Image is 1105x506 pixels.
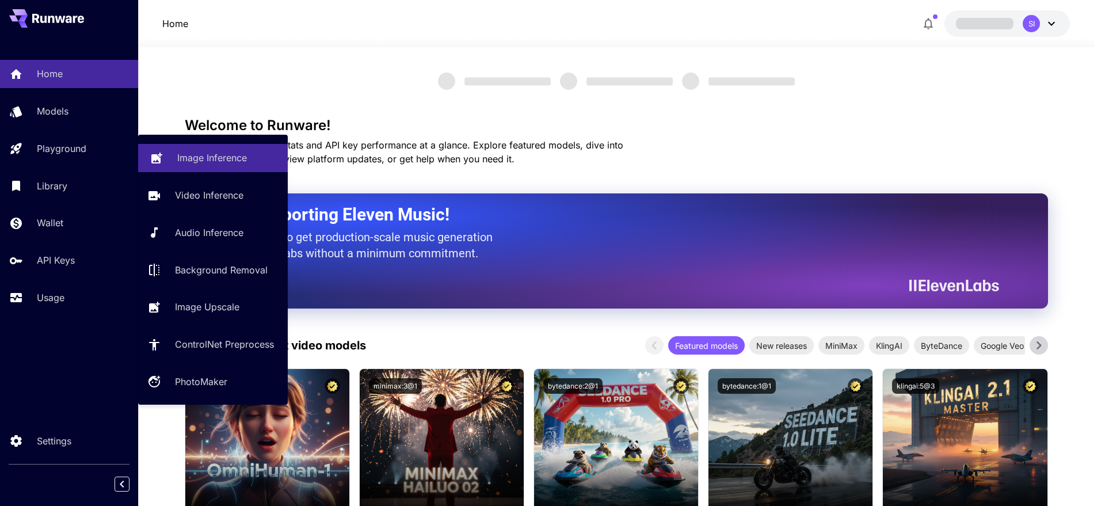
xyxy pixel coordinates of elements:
h2: Now Supporting Eleven Music! [214,204,990,226]
p: Settings [37,434,71,448]
a: ControlNet Preprocess [138,330,288,359]
p: Image Inference [177,151,247,165]
button: minimax:3@1 [369,378,422,394]
p: Home [37,67,63,81]
p: Models [37,104,68,118]
p: The only way to get production-scale music generation from Eleven Labs without a minimum commitment. [214,229,501,261]
a: PhotoMaker [138,368,288,396]
span: Featured models [668,340,745,352]
nav: breadcrumb [162,17,188,31]
p: PhotoMaker [175,375,227,389]
div: SI [1023,15,1040,32]
a: Audio Inference [138,219,288,247]
span: MiniMax [818,340,864,352]
a: Image Inference [138,144,288,172]
h3: Welcome to Runware! [185,117,1048,134]
p: Audio Inference [175,226,243,239]
span: Google Veo [974,340,1031,352]
a: Image Upscale [138,293,288,321]
span: KlingAI [869,340,909,352]
button: bytedance:1@1 [718,378,776,394]
div: Collapse sidebar [123,474,138,494]
button: Certified Model – Vetted for best performance and includes a commercial license. [673,378,689,394]
p: ControlNet Preprocess [175,337,274,351]
button: bytedance:2@1 [543,378,603,394]
button: Collapse sidebar [115,477,129,492]
span: New releases [749,340,814,352]
p: Wallet [37,216,63,230]
button: Certified Model – Vetted for best performance and includes a commercial license. [499,378,515,394]
p: Playground [37,142,86,155]
button: klingai:5@3 [892,378,939,394]
a: Background Removal [138,256,288,284]
p: Library [37,179,67,193]
p: Home [162,17,188,31]
a: Video Inference [138,181,288,210]
p: Video Inference [175,188,243,202]
p: Usage [37,291,64,305]
button: Certified Model – Vetted for best performance and includes a commercial license. [1023,378,1038,394]
span: ByteDance [914,340,969,352]
p: API Keys [37,253,75,267]
button: Certified Model – Vetted for best performance and includes a commercial license. [848,378,863,394]
p: Background Removal [175,263,268,277]
button: Certified Model – Vetted for best performance and includes a commercial license. [325,378,340,394]
span: Check out your usage stats and API key performance at a glance. Explore featured models, dive int... [185,139,623,165]
p: Image Upscale [175,300,239,314]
